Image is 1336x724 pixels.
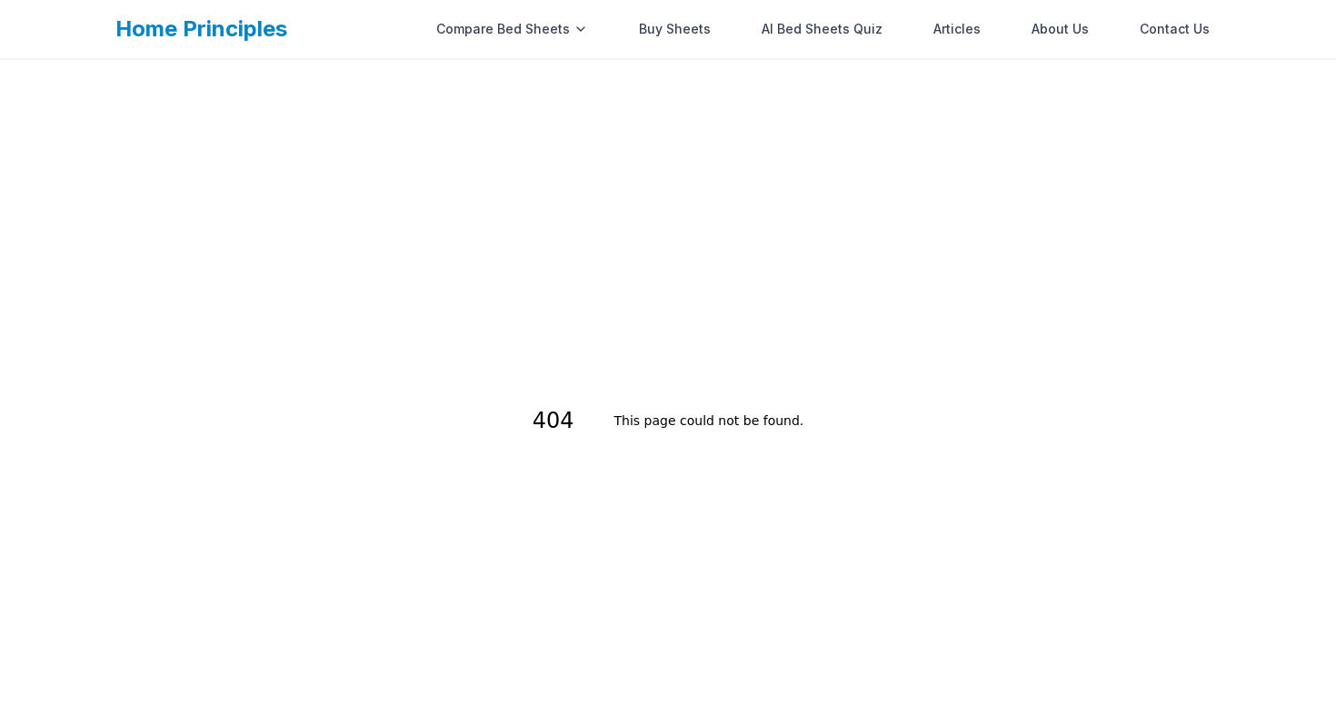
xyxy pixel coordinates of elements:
[115,15,287,42] a: Home Principles
[1129,11,1221,47] a: Contact Us
[425,11,599,47] div: Compare Bed Sheets
[614,399,804,443] h2: This page could not be found.
[628,11,722,47] a: Buy Sheets
[922,11,992,47] a: Articles
[751,11,893,47] a: AI Bed Sheets Quiz
[1021,11,1100,47] a: About Us
[533,399,596,443] h1: 404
